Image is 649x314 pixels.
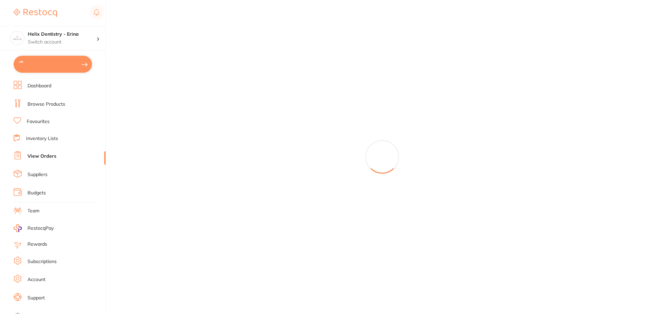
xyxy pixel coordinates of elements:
[26,135,58,142] a: Inventory Lists
[14,5,57,21] a: Restocq Logo
[27,208,39,214] a: Team
[27,241,47,248] a: Rewards
[28,31,96,38] h4: Helix Dentistry - Erina
[14,224,22,232] img: RestocqPay
[27,276,45,283] a: Account
[28,39,96,46] p: Switch account
[14,9,57,17] img: Restocq Logo
[27,190,46,196] a: Budgets
[27,171,48,178] a: Suppliers
[27,258,57,265] a: Subscriptions
[27,101,65,108] a: Browse Products
[27,83,51,89] a: Dashboard
[14,224,54,232] a: RestocqPay
[27,118,50,125] a: Favourites
[27,295,45,301] a: Support
[11,31,24,45] img: Helix Dentistry - Erina
[27,225,54,232] span: RestocqPay
[27,153,56,160] a: View Orders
